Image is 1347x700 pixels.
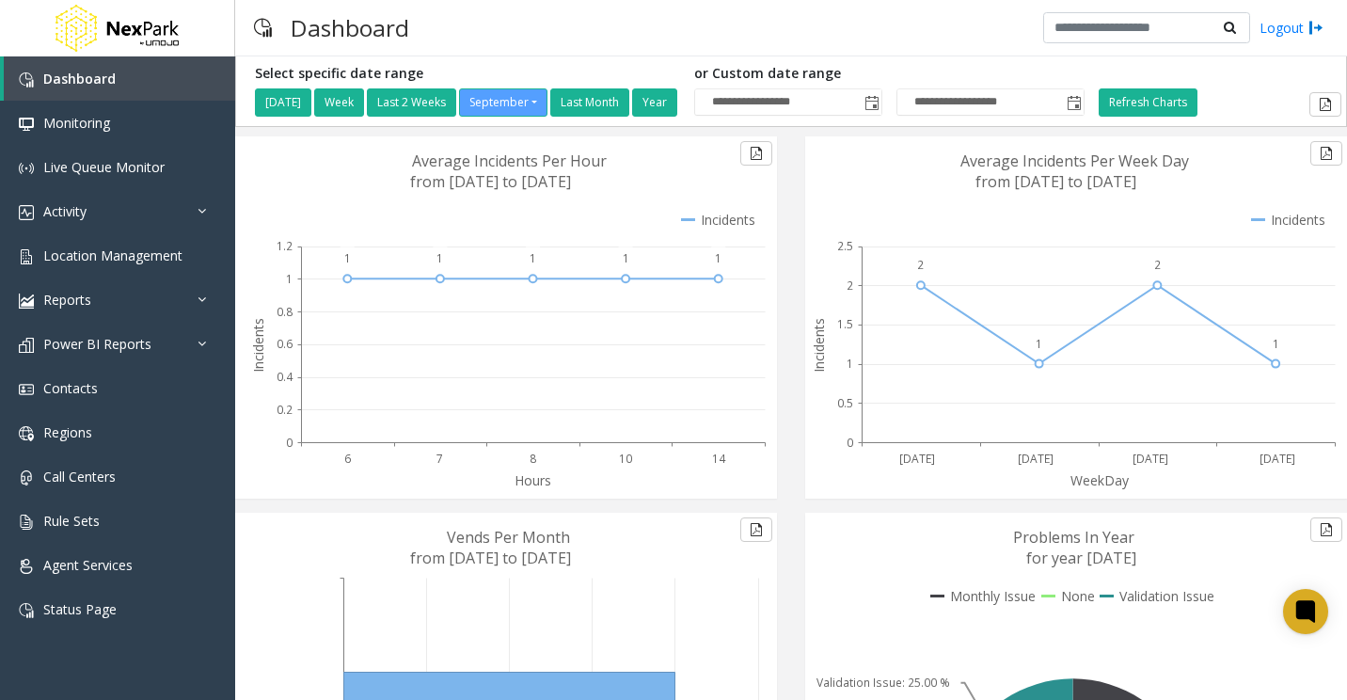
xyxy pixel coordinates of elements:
[1099,88,1197,117] button: Refresh Charts
[960,151,1189,171] text: Average Incidents Per Week Day
[19,338,34,353] img: 'icon'
[459,88,547,117] button: September
[530,250,536,266] text: 1
[1013,527,1134,548] text: Problems In Year
[1273,336,1279,352] text: 1
[1133,451,1168,467] text: [DATE]
[1063,89,1084,116] span: Toggle popup
[277,369,293,385] text: 0.4
[694,66,1085,82] h5: or Custom date range
[277,336,293,352] text: 0.6
[344,451,351,467] text: 6
[43,379,98,397] span: Contacts
[1309,92,1341,117] button: Export to pdf
[412,151,607,171] text: Average Incidents Per Hour
[917,257,924,273] text: 2
[975,171,1136,192] text: from [DATE] to [DATE]
[314,88,364,117] button: Week
[632,88,677,117] button: Year
[281,5,419,51] h3: Dashboard
[619,451,632,467] text: 10
[19,205,34,220] img: 'icon'
[43,600,117,618] span: Status Page
[19,559,34,574] img: 'icon'
[816,675,950,691] text: Validation Issue: 25.00 %
[43,291,91,309] span: Reports
[530,451,536,467] text: 8
[43,70,116,87] span: Dashboard
[19,515,34,530] img: 'icon'
[19,382,34,397] img: 'icon'
[1260,451,1295,467] text: [DATE]
[344,250,351,266] text: 1
[837,238,853,254] text: 2.5
[43,202,87,220] span: Activity
[43,512,100,530] span: Rule Sets
[410,171,571,192] text: from [DATE] to [DATE]
[255,66,680,82] h5: Select specific date range
[1310,517,1342,542] button: Export to pdf
[286,435,293,451] text: 0
[19,249,34,264] img: 'icon'
[254,5,272,51] img: pageIcon
[436,451,443,467] text: 7
[43,158,165,176] span: Live Queue Monitor
[410,548,571,568] text: from [DATE] to [DATE]
[19,117,34,132] img: 'icon'
[715,250,721,266] text: 1
[740,141,772,166] button: Export to pdf
[712,451,726,467] text: 14
[19,426,34,441] img: 'icon'
[1018,451,1054,467] text: [DATE]
[447,527,570,548] text: Vends Per Month
[19,72,34,87] img: 'icon'
[1310,141,1342,166] button: Export to pdf
[740,517,772,542] button: Export to pdf
[899,451,935,467] text: [DATE]
[367,88,456,117] button: Last 2 Weeks
[43,423,92,441] span: Regions
[43,335,151,353] span: Power BI Reports
[1026,548,1136,568] text: for year [DATE]
[847,435,853,451] text: 0
[249,318,267,373] text: Incidents
[43,468,116,485] span: Call Centers
[277,304,293,320] text: 0.8
[286,271,293,287] text: 1
[19,470,34,485] img: 'icon'
[1154,257,1161,273] text: 2
[436,250,443,266] text: 1
[4,56,235,101] a: Dashboard
[43,114,110,132] span: Monitoring
[810,318,828,373] text: Incidents
[837,316,853,332] text: 1.5
[19,294,34,309] img: 'icon'
[623,250,629,266] text: 1
[19,161,34,176] img: 'icon'
[837,395,853,411] text: 0.5
[515,471,551,489] text: Hours
[277,238,293,254] text: 1.2
[43,247,182,264] span: Location Management
[19,603,34,618] img: 'icon'
[847,356,853,372] text: 1
[861,89,881,116] span: Toggle popup
[847,278,853,294] text: 2
[1260,18,1323,38] a: Logout
[1036,336,1042,352] text: 1
[1070,471,1130,489] text: WeekDay
[1308,18,1323,38] img: logout
[277,402,293,418] text: 0.2
[550,88,629,117] button: Last Month
[255,88,311,117] button: [DATE]
[43,556,133,574] span: Agent Services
